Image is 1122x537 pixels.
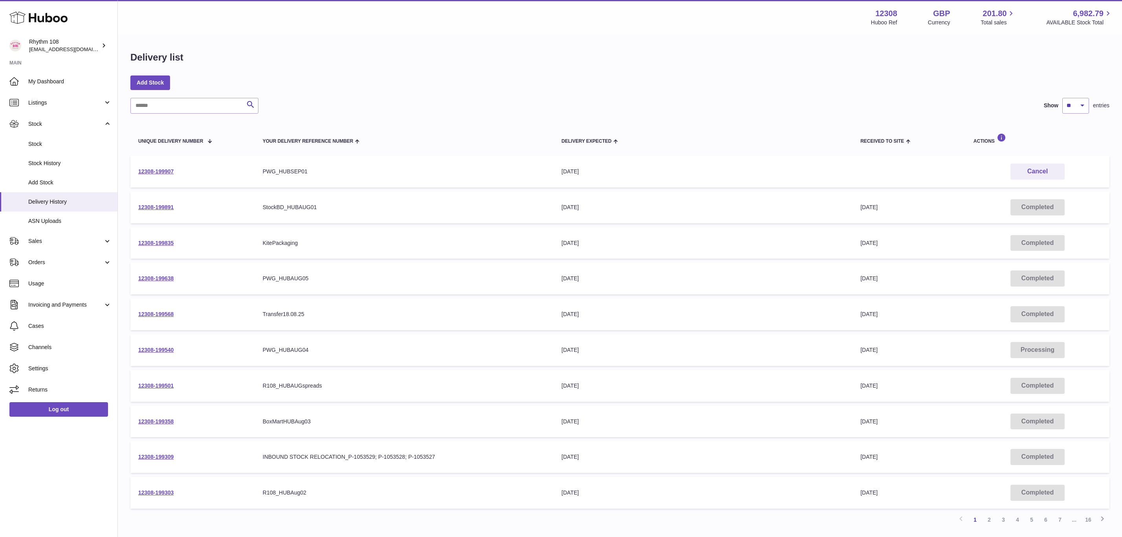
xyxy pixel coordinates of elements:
[1010,164,1065,180] button: Cancel
[968,513,982,527] a: 1
[860,454,878,460] span: [DATE]
[28,217,112,225] span: ASN Uploads
[860,139,904,144] span: Received to Site
[28,386,112,394] span: Returns
[263,168,546,175] div: PWG_HUBSEP01
[1081,513,1095,527] a: 16
[138,489,174,496] a: 12308-199303
[1010,513,1025,527] a: 4
[860,383,878,389] span: [DATE]
[138,168,174,175] a: 12308-199907
[263,418,546,425] div: BoxMartHUBAug03
[562,311,845,318] div: [DATE]
[1093,102,1109,109] span: entries
[28,237,103,245] span: Sales
[28,140,112,148] span: Stock
[138,454,174,460] a: 12308-199309
[562,139,611,144] span: Delivery Expected
[263,311,546,318] div: Transfer18.08.25
[860,311,878,317] span: [DATE]
[28,344,112,351] span: Channels
[983,8,1007,19] span: 201.80
[860,275,878,281] span: [DATE]
[28,365,112,372] span: Settings
[28,78,112,85] span: My Dashboard
[138,418,174,425] a: 12308-199358
[138,347,174,353] a: 12308-199540
[875,8,897,19] strong: 12308
[29,38,100,53] div: Rhythm 108
[982,513,996,527] a: 2
[28,301,103,309] span: Invoicing and Payments
[263,275,546,282] div: PWG_HUBAUG05
[130,75,170,90] a: Add Stock
[1046,8,1113,26] a: 6,982.79 AVAILABLE Stock Total
[138,383,174,389] a: 12308-199501
[562,346,845,354] div: [DATE]
[28,99,103,107] span: Listings
[860,347,878,353] span: [DATE]
[1067,513,1081,527] span: ...
[263,346,546,354] div: PWG_HUBAUG04
[928,19,950,26] div: Currency
[974,133,1102,144] div: Actions
[1044,102,1058,109] label: Show
[138,240,174,246] a: 12308-199835
[138,275,174,281] a: 12308-199638
[860,418,878,425] span: [DATE]
[28,280,112,287] span: Usage
[871,19,897,26] div: Huboo Ref
[562,453,845,461] div: [DATE]
[562,204,845,211] div: [DATE]
[263,489,546,497] div: R108_HUBAug02
[9,402,108,416] a: Log out
[138,139,203,144] span: Unique Delivery Number
[1039,513,1053,527] a: 6
[981,8,1016,26] a: 201.80 Total sales
[1025,513,1039,527] a: 5
[28,160,112,167] span: Stock History
[562,239,845,247] div: [DATE]
[933,8,950,19] strong: GBP
[28,322,112,330] span: Cases
[1053,513,1067,527] a: 7
[28,120,103,128] span: Stock
[9,40,21,51] img: orders@rhythm108.com
[130,51,183,64] h1: Delivery list
[138,311,174,317] a: 12308-199568
[263,453,546,461] div: INBOUND STOCK RELOCATION_P-1053529; P-1053528; P-1053527
[263,239,546,247] div: KitePackaging
[1073,8,1104,19] span: 6,982.79
[562,275,845,282] div: [DATE]
[263,204,546,211] div: StockBD_HUBAUG01
[860,489,878,496] span: [DATE]
[996,513,1010,527] a: 3
[28,198,112,206] span: Delivery History
[263,382,546,390] div: R108_HUBAUGspreads
[562,418,845,425] div: [DATE]
[28,259,103,266] span: Orders
[263,139,353,144] span: Your Delivery Reference Number
[981,19,1016,26] span: Total sales
[562,489,845,497] div: [DATE]
[29,46,115,52] span: [EMAIL_ADDRESS][DOMAIN_NAME]
[1046,19,1113,26] span: AVAILABLE Stock Total
[860,204,878,210] span: [DATE]
[28,179,112,186] span: Add Stock
[562,168,845,175] div: [DATE]
[562,382,845,390] div: [DATE]
[860,240,878,246] span: [DATE]
[138,204,174,210] a: 12308-199891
